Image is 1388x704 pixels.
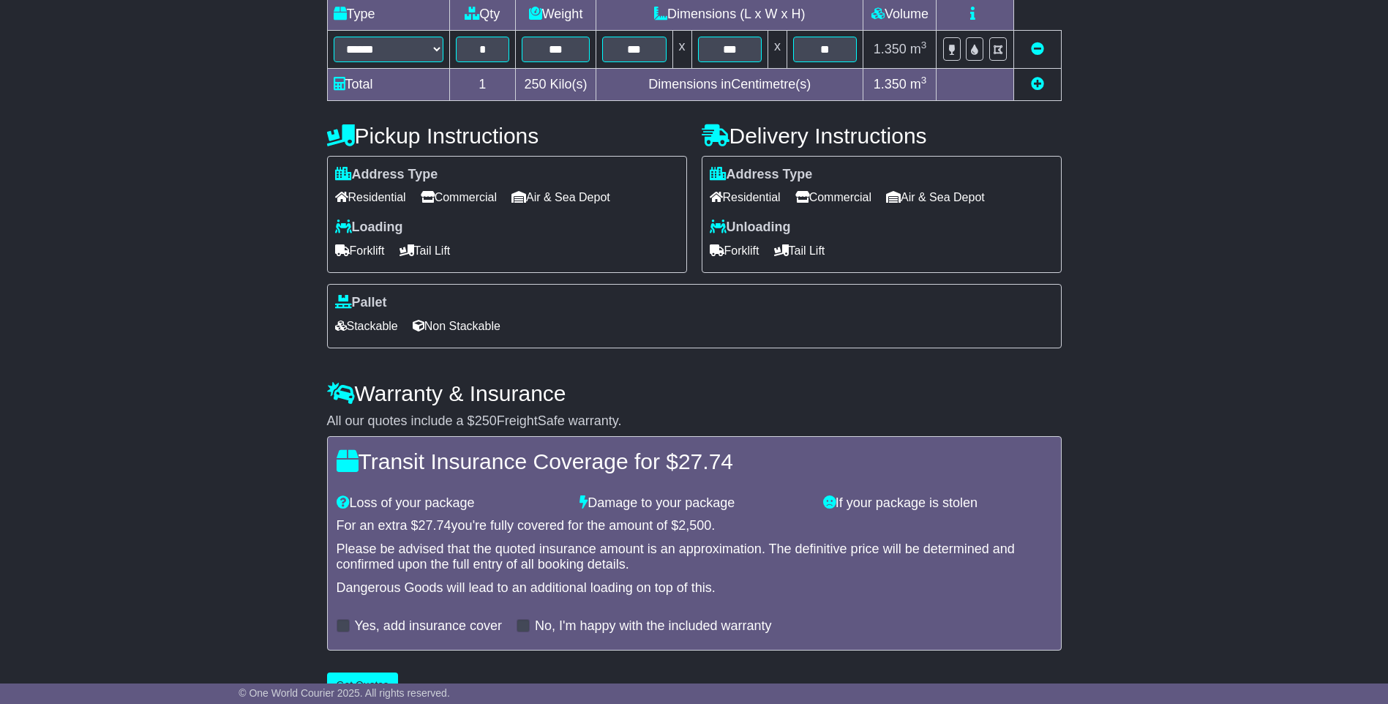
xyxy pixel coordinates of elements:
span: © One World Courier 2025. All rights reserved. [239,687,450,699]
td: 1 [449,68,516,100]
span: 27.74 [678,449,733,473]
div: Dangerous Goods will lead to an additional loading on top of this. [337,580,1052,596]
div: Please be advised that the quoted insurance amount is an approximation. The definitive price will... [337,542,1052,573]
div: All our quotes include a $ FreightSafe warranty. [327,413,1062,430]
h4: Transit Insurance Coverage for $ [337,449,1052,473]
td: x [768,30,787,68]
span: 250 [475,413,497,428]
span: 1.350 [874,42,907,56]
td: Kilo(s) [516,68,596,100]
span: Residential [710,186,781,209]
h4: Delivery Instructions [702,124,1062,148]
h4: Pickup Instructions [327,124,687,148]
div: For an extra $ you're fully covered for the amount of $ . [337,518,1052,534]
span: 250 [525,77,547,91]
div: Damage to your package [572,495,816,512]
span: Tail Lift [399,239,451,262]
a: Add new item [1031,77,1044,91]
sup: 3 [921,75,927,86]
label: Address Type [710,167,813,183]
span: Residential [335,186,406,209]
label: Yes, add insurance cover [355,618,502,634]
span: Forklift [335,239,385,262]
span: 1.350 [874,77,907,91]
td: x [672,30,691,68]
span: 2,500 [678,518,711,533]
div: Loss of your package [329,495,573,512]
span: Forklift [710,239,759,262]
h4: Warranty & Insurance [327,381,1062,405]
span: Non Stackable [413,315,500,337]
sup: 3 [921,40,927,50]
span: Air & Sea Depot [886,186,985,209]
span: Tail Lift [774,239,825,262]
label: Unloading [710,220,791,236]
a: Remove this item [1031,42,1044,56]
span: Air & Sea Depot [511,186,610,209]
span: m [910,77,927,91]
span: 27.74 [419,518,451,533]
span: m [910,42,927,56]
span: Commercial [795,186,871,209]
label: Pallet [335,295,387,311]
div: If your package is stolen [816,495,1059,512]
label: Address Type [335,167,438,183]
button: Get Quotes [327,673,399,698]
td: Total [327,68,449,100]
label: No, I'm happy with the included warranty [535,618,772,634]
label: Loading [335,220,403,236]
td: Dimensions in Centimetre(s) [596,68,863,100]
span: Stackable [335,315,398,337]
span: Commercial [421,186,497,209]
